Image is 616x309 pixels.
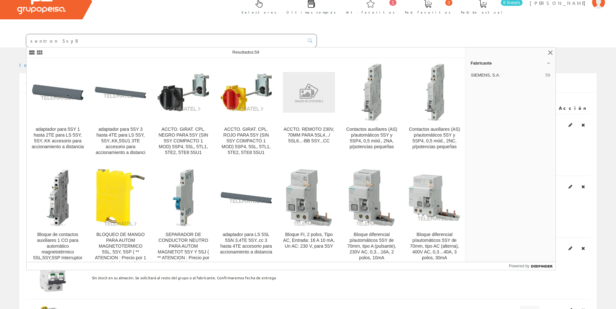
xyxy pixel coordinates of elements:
[340,163,403,274] a: Bloque diferencial p/automáticos 5SY de 70mm, tipo A (pulsante), 230V AC, 0,3…16A, 2 polos, 10mA ...
[96,169,145,227] img: BLOQUEO DE MANGO PARA AUTOM MAGNETOTERMICO 5SL, 5SY, 5SP ( ** ATENCION : Precio por 1 Unidad y Canti
[89,163,152,274] a: BLOQUEO DE MANGO PARA AUTOM MAGNETOTERMICO 5SL, 5SY, 5SP ( ** ATENCION : Precio por 1 Unidad y Ca...
[152,163,214,274] a: SEPARADOR DE CONDUCTOR NEUTRO PARA AUTOM MAGNETOT 5SY Y 5SJ ( ** ATENCION : Precio por 1 Unidad y...
[32,127,84,150] div: adaptador para 5SY 1 hasta 2TE para LS 5SY, 5SY..KK accesorio para accionamiento a distancia
[405,9,451,15] span: Ped. favoritos
[286,169,332,227] img: Bloque FI, 2 polos, Tipo AC, Entrada: 16 A 10 mA, Un AC: 230 V, para 5SY
[157,127,209,156] div: ACCTO. GIRAT. CPL. NEGRO PARA 5SY (SIN 5SY COMPACTO 1 MOD) 5SP4, 5SL, 5TL1, 5TE2, 5TE8 5SU1
[408,127,460,150] div: Contactos auxiliares (AS) p/automáticos 5SY y 5SP4, 0,5 mód., 2NC, p/potencias pequeñas
[32,232,84,267] div: Bloque de contactos auxiliares 1 CO para automático magnetotérmico 5SL,5SY,5SP Interruptor incorpora
[346,127,398,150] div: Contactos auxiliares (AS) p/automáticos 5SY y 5SP4, 0,5 mód., 2NA, p/potencias pequeñas
[403,163,466,274] a: Bloque diferencial p/automáticos 5SY de 70mm, tipo AC (alterna), 400V AC, 0,3…40A, 3 polos, 30mA ...
[172,169,194,227] img: SEPARADOR DE CONDUCTOR NEUTRO PARA AUTOM MAGNETOT 5SY Y 5SJ ( ** ATENCION : Precio por 1 Unidad y Ca
[278,163,340,274] a: Bloque FI, 2 polos, Tipo AC, Entrada: 16 A 10 mA, Un AC: 230 V, para 5SY Bloque FI, 2 polos, Tipo...
[348,169,395,227] img: Bloque diferencial p/automáticos 5SY de 70mm, tipo A (pulsante), 230V AC, 0,3…16A, 2 polos, 10mA
[220,191,272,204] img: adaptador para LS 5SL 5SN 3,4TE 5SY..cc 3 hasta 4TE accesorio para accionamiento a distancia
[27,163,89,274] a: Bloque de contactos auxiliares 1 CO para automático magnetotérmico 5SL,5SY,5SP Interruptor incorp...
[567,244,574,252] a: Editar
[283,72,335,113] img: ACCTO. REMOTO 230V, 70MM PARA 5SL4.../ 5SL6...-BB 5SY...CC
[424,63,445,121] img: Contactos auxiliares (AS) p/automáticos 5SY y 5SP4, 0,5 mód., 2NC, p/potencias pequeñas
[94,86,146,99] img: adaptador para 5SY 3 hasta 4TE para LS 5SY, 5SY..KK,5SU1 3TE accesorio para accionamiento a distanci
[408,232,460,261] div: Bloque diferencial p/automáticos 5SY de 70mm, tipo AC (alterna), 400V AC, 0,3…40A, 3 polos, 30mA
[361,63,382,121] img: Contactos auxiliares (AS) p/automáticos 5SY y 5SP4, 0,5 mód., 2NA, p/potencias pequeñas
[220,73,272,112] img: ACCTO. GIRAT. CPL. ROJO PARA 5SY (SIN 5SY COMPACTO 1 MOD) 5SP4, 5SL, 5TL1, 5TE2, 5TE8 5SU1
[579,182,587,191] a: Eliminar
[546,72,550,78] span: 59
[283,232,335,249] div: Bloque FI, 2 polos, Tipo AC, Entrada: 16 A 10 mA, Un AC: 230 V, para 5SY
[152,58,214,163] a: ACCTO. GIRAT. CPL. NEGRO PARA 5SY (SIN 5SY COMPACTO 1 MOD) 5SP4, 5SL, 5TL1, 5TE2, 5TE8 5SU1 ACCTO...
[408,174,460,221] img: Bloque diferencial p/automáticos 5SY de 70mm, tipo AC (alterna), 400V AC, 0,3…40A, 3 polos, 30mA
[286,9,336,15] span: Últimas compras
[579,244,587,252] a: Eliminar
[157,232,209,267] div: SEPARADOR DE CONDUCTOR NEUTRO PARA AUTOM MAGNETOT 5SY Y 5SJ ( ** ATENCION : Precio por 1 Unidad y Ca
[471,72,543,78] span: SIEMENS, S.A.
[461,9,505,15] span: Pedido actual
[92,273,276,283] span: Sin stock en su almacén. Se solicitará al resto del grupo o al fabricante. Confirmaremos fecha de...
[242,9,276,15] span: Selectores
[346,9,395,15] span: Art. favoritos
[32,84,84,101] img: adaptador para 5SY 1 hasta 2TE para LS 5SY, 5SY..KK accesorio para accionamiento a distancia
[89,58,152,163] a: adaptador para 5SY 3 hasta 4TE para LS 5SY, 5SY..KK,5SU1 3TE accesorio para accionamiento a dista...
[509,263,529,269] span: Powered by
[567,121,574,129] a: Editar
[220,127,272,156] div: ACCTO. GIRAT. CPL. ROJO PARA 5SY (SIN 5SY COMPACTO 1 MOD) 5SP4, 5SL, 5TL1, 5TE2, 5TE8 5SU1
[550,102,590,114] th: Acción
[232,50,259,55] span: Resultados:
[567,182,574,191] a: Editar
[215,163,277,274] a: adaptador para LS 5SL 5SN 3,4TE 5SY..cc 3 hasta 4TE accesorio para accionamiento a distancia adap...
[46,169,69,227] img: Bloque de contactos auxiliares 1 CO para automático magnetotérmico 5SL,5SY,5SP Interruptor incorpora
[157,73,209,112] img: ACCTO. GIRAT. CPL. NEGRO PARA 5SY (SIN 5SY COMPACTO 1 MOD) 5SP4, 5SL, 5TL1, 5TE2, 5TE8 5SU1
[254,50,259,55] span: 59
[509,262,556,270] a: Powered by
[579,121,587,129] a: Eliminar
[220,232,272,255] div: adaptador para LS 5SL 5SN 3,4TE 5SY..cc 3 hasta 4TE accesorio para accionamiento a distancia
[26,34,304,47] input: Buscar ...
[215,58,277,163] a: ACCTO. GIRAT. CPL. ROJO PARA 5SY (SIN 5SY COMPACTO 1 MOD) 5SP4, 5SL, 5TL1, 5TE2, 5TE8 5SU1 ACCTO....
[278,58,340,163] a: ACCTO. REMOTO 230V, 70MM PARA 5SL4.../ 5SL6...-BB 5SY...CC ACCTO. REMOTO 230V, 70MM PARA 5SL4.../...
[94,232,146,267] div: BLOQUEO DE MANGO PARA AUTOM MAGNETOTERMICO 5SL, 5SY, 5SP ( ** ATENCION : Precio por 1 Unidad y Canti
[19,62,47,68] a: Inicio
[27,58,89,163] a: adaptador para 5SY 1 hasta 2TE para LS 5SY, 5SY..KK accesorio para accionamiento a distancia adap...
[465,58,556,68] a: Fabricante
[283,127,335,144] div: ACCTO. REMOTO 230V, 70MM PARA 5SL4.../ 5SL6...-BB 5SY...CC
[403,58,466,163] a: Contactos auxiliares (AS) p/automáticos 5SY y 5SP4, 0,5 mód., 2NC, p/potencias pequeñas Contactos...
[94,127,146,156] div: adaptador para 5SY 3 hasta 4TE para LS 5SY, 5SY..KK,5SU1 3TE accesorio para accionamiento a distanci
[340,58,403,163] a: Contactos auxiliares (AS) p/automáticos 5SY y 5SP4, 0,5 mód., 2NA, p/potencias pequeñas Contactos...
[346,232,398,261] div: Bloque diferencial p/automáticos 5SY de 70mm, tipo A (pulsante), 230V AC, 0,3…16A, 2 polos, 10mA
